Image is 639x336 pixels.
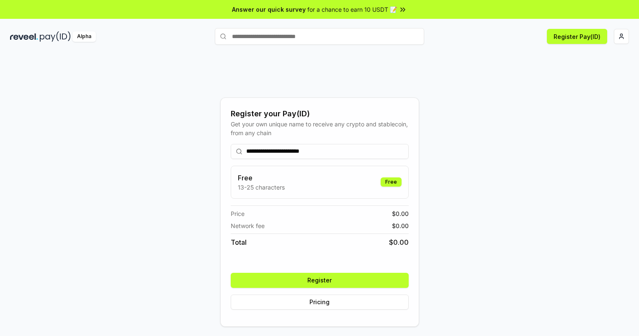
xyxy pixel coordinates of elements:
[40,31,71,42] img: pay_id
[231,108,409,120] div: Register your Pay(ID)
[231,295,409,310] button: Pricing
[238,183,285,192] p: 13-25 characters
[231,209,245,218] span: Price
[547,29,607,44] button: Register Pay(ID)
[389,237,409,247] span: $ 0.00
[231,237,247,247] span: Total
[307,5,397,14] span: for a chance to earn 10 USDT 📝
[392,209,409,218] span: $ 0.00
[392,221,409,230] span: $ 0.00
[238,173,285,183] h3: Free
[231,120,409,137] div: Get your own unique name to receive any crypto and stablecoin, from any chain
[231,221,265,230] span: Network fee
[72,31,96,42] div: Alpha
[232,5,306,14] span: Answer our quick survey
[381,177,402,187] div: Free
[231,273,409,288] button: Register
[10,31,38,42] img: reveel_dark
